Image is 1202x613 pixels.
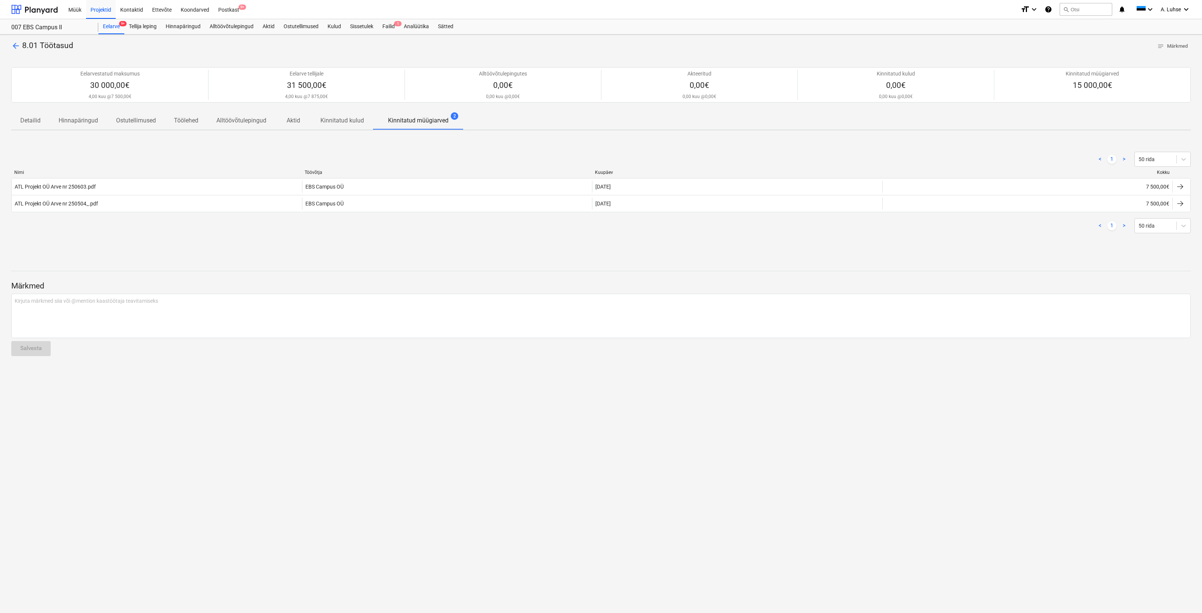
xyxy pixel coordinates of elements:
[15,201,98,207] div: ATL Projekt OÜ Arve nr 250504_.pdf
[320,116,364,125] p: Kinnitatud kulud
[388,116,448,125] p: Kinnitatud müügiarved
[886,81,906,90] span: 0,00€
[1146,5,1155,14] i: keyboard_arrow_down
[1021,5,1030,14] i: format_size
[119,21,127,26] span: 9+
[80,70,140,77] p: Eelarvestatud maksumus
[1118,5,1126,14] i: notifications
[1095,155,1104,164] a: Previous page
[690,81,709,90] span: 0,00€
[1157,42,1188,51] span: Märkmed
[161,19,205,34] a: Hinnapäringud
[1119,221,1128,230] a: Next page
[11,41,20,50] span: arrow_back
[1073,81,1112,90] span: 15 000,00€
[305,170,589,175] div: Töövõtja
[1107,221,1116,230] a: Page 1 is your current page
[486,94,520,100] p: 0,00 kuu @ 0,00€
[1045,5,1052,14] i: Abikeskus
[1161,6,1181,12] span: A. Luhse
[433,19,458,34] a: Sätted
[59,116,98,125] p: Hinnapäringud
[1182,5,1191,14] i: keyboard_arrow_down
[302,181,592,193] div: EBS Campus OÜ
[595,184,611,190] div: [DATE]
[394,21,402,26] span: 1
[877,70,915,77] p: Kinnitatud kulud
[595,170,879,175] div: Kuupäev
[882,181,1173,193] div: 7 500,00€
[11,281,1191,291] p: Märkmed
[479,70,527,77] p: Alltöövõtulepingutes
[98,19,124,34] a: Eelarve9+
[14,170,299,175] div: Nimi
[1119,155,1128,164] a: Next page
[90,81,130,90] span: 30 000,00€
[239,5,246,10] span: 9+
[205,19,258,34] a: Alltöövõtulepingud
[879,94,913,100] p: 0,00 kuu @ 0,00€
[1066,70,1119,77] p: Kinnitatud müügiarved
[22,41,73,50] span: 8.01 Töötasud
[1157,43,1164,50] span: notes
[1030,5,1039,14] i: keyboard_arrow_down
[124,19,161,34] a: Tellija leping
[98,19,124,34] div: Eelarve
[258,19,279,34] a: Aktid
[15,184,96,190] div: ATL Projekt OÜ Arve nr 250603.pdf
[378,19,399,34] a: Failid1
[290,70,323,77] p: Eelarve tellijale
[1063,6,1069,12] span: search
[285,94,328,100] p: 4,00 kuu @ 7 875,00€
[687,70,711,77] p: Akteeritud
[399,19,433,34] a: Analüütika
[1060,3,1112,16] button: Otsi
[683,94,716,100] p: 0,00 kuu @ 0,00€
[346,19,378,34] a: Sissetulek
[1164,577,1202,613] iframe: Chat Widget
[20,116,41,125] p: Detailid
[89,94,131,100] p: 4,00 kuu @ 7 500,00€
[885,170,1170,175] div: Kokku
[287,81,326,90] span: 31 500,00€
[11,24,89,32] div: 007 EBS Campus II
[451,112,458,120] span: 2
[1107,155,1116,164] a: Page 1 is your current page
[284,116,302,125] p: Aktid
[302,198,592,210] div: EBS Campus OÜ
[493,81,513,90] span: 0,00€
[1154,41,1191,52] button: Märkmed
[882,198,1173,210] div: 7 500,00€
[1164,577,1202,613] div: Vestlusvidin
[595,201,611,207] div: [DATE]
[216,116,266,125] p: Alltöövõtulepingud
[323,19,346,34] a: Kulud
[1095,221,1104,230] a: Previous page
[174,116,198,125] p: Töölehed
[279,19,323,34] a: Ostutellimused
[116,116,156,125] p: Ostutellimused
[378,19,399,34] div: Failid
